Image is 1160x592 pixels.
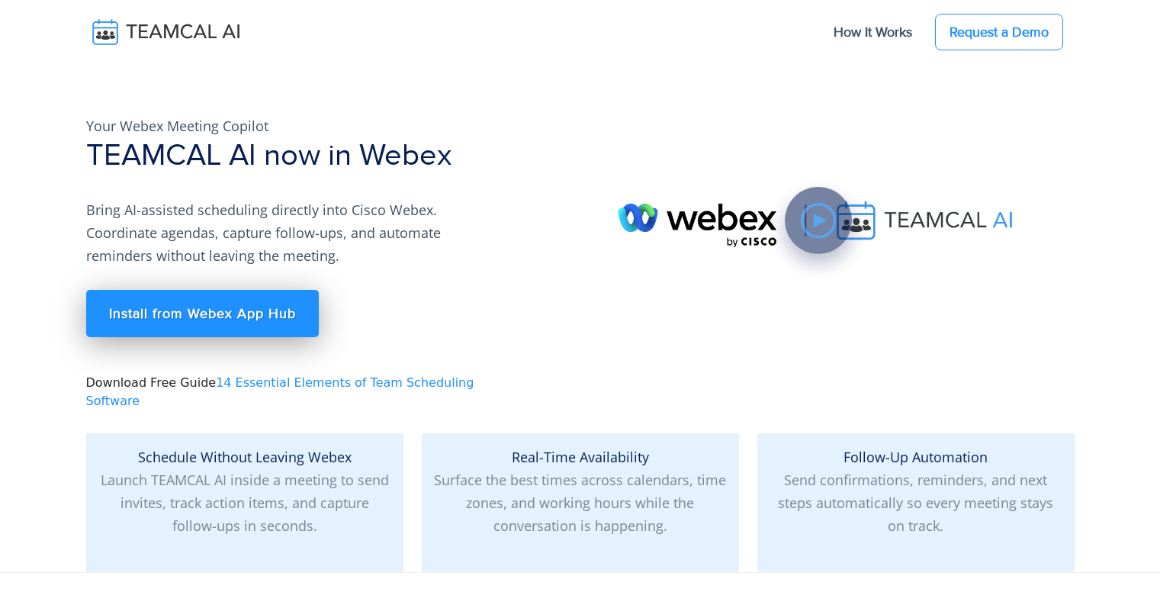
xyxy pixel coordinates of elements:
[843,448,988,466] span: Follow-Up Automation
[138,448,352,466] span: Schedule Without Leaving Webex
[77,92,496,410] div: Download Free Guide
[86,114,487,137] p: Your Webex Meeting Copilot
[818,16,927,48] a: How It Works
[86,290,319,337] a: Install from Webex App Hub
[935,14,1063,50] a: Request a Demo
[770,446,1062,537] p: Send confirmations, reminders, and next steps automatically so every meeting stays on track.
[590,92,1047,349] img: TEAMCAL AI Webex integration overview
[434,446,727,537] p: Surface the best times across calendars, time zones, and working hours while the conversation is ...
[86,137,487,174] h1: TEAMCAL AI now in Webex
[512,448,649,466] span: Real-Time Availability
[98,446,391,537] p: Launch TEAMCAL AI inside a meeting to send invites, track action items, and capture follow-ups in...
[86,198,487,267] p: Bring AI-assisted scheduling directly into Cisco Webex. Coordinate agendas, capture follow-ups, a...
[86,375,474,408] a: 14 Essential Elements of Team Scheduling Software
